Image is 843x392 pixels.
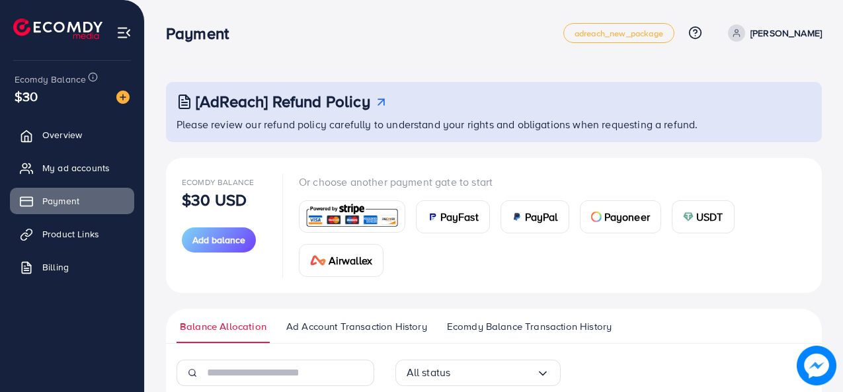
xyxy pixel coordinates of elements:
a: Payment [10,188,134,214]
img: card [683,212,694,222]
span: Add balance [192,233,245,247]
img: image [797,346,836,385]
span: PayFast [440,209,479,225]
a: cardPayFast [416,200,490,233]
span: $30 [15,87,38,106]
a: My ad accounts [10,155,134,181]
span: Airwallex [329,253,372,268]
a: cardUSDT [672,200,735,233]
p: Or choose another payment gate to start [299,174,806,190]
div: Search for option [395,360,561,386]
a: Billing [10,254,134,280]
a: Product Links [10,221,134,247]
p: [PERSON_NAME] [750,25,822,41]
img: card [303,202,401,231]
span: Product Links [42,227,99,241]
img: logo [13,19,102,39]
span: All status [407,362,451,383]
span: USDT [696,209,723,225]
img: image [116,91,130,104]
span: Ad Account Transaction History [286,319,427,334]
input: Search for option [450,362,536,383]
p: $30 USD [182,192,247,208]
span: adreach_new_package [575,29,663,38]
span: Ecomdy Balance [182,176,254,188]
h3: [AdReach] Refund Policy [196,92,370,111]
span: Balance Allocation [180,319,266,334]
span: Ecomdy Balance [15,73,86,86]
button: Add balance [182,227,256,253]
p: Please review our refund policy carefully to understand your rights and obligations when requesti... [177,116,814,132]
span: My ad accounts [42,161,110,175]
a: cardPayoneer [580,200,661,233]
span: Payment [42,194,79,208]
a: Overview [10,122,134,148]
img: card [427,212,438,222]
a: adreach_new_package [563,23,674,43]
span: Billing [42,260,69,274]
span: Payoneer [604,209,650,225]
a: card [299,200,405,233]
h3: Payment [166,24,239,43]
img: card [512,212,522,222]
span: PayPal [525,209,558,225]
span: Overview [42,128,82,141]
span: Ecomdy Balance Transaction History [447,319,612,334]
img: card [591,212,602,222]
img: card [310,255,326,266]
a: cardPayPal [501,200,569,233]
a: cardAirwallex [299,244,383,277]
a: [PERSON_NAME] [723,24,822,42]
img: menu [116,25,132,40]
